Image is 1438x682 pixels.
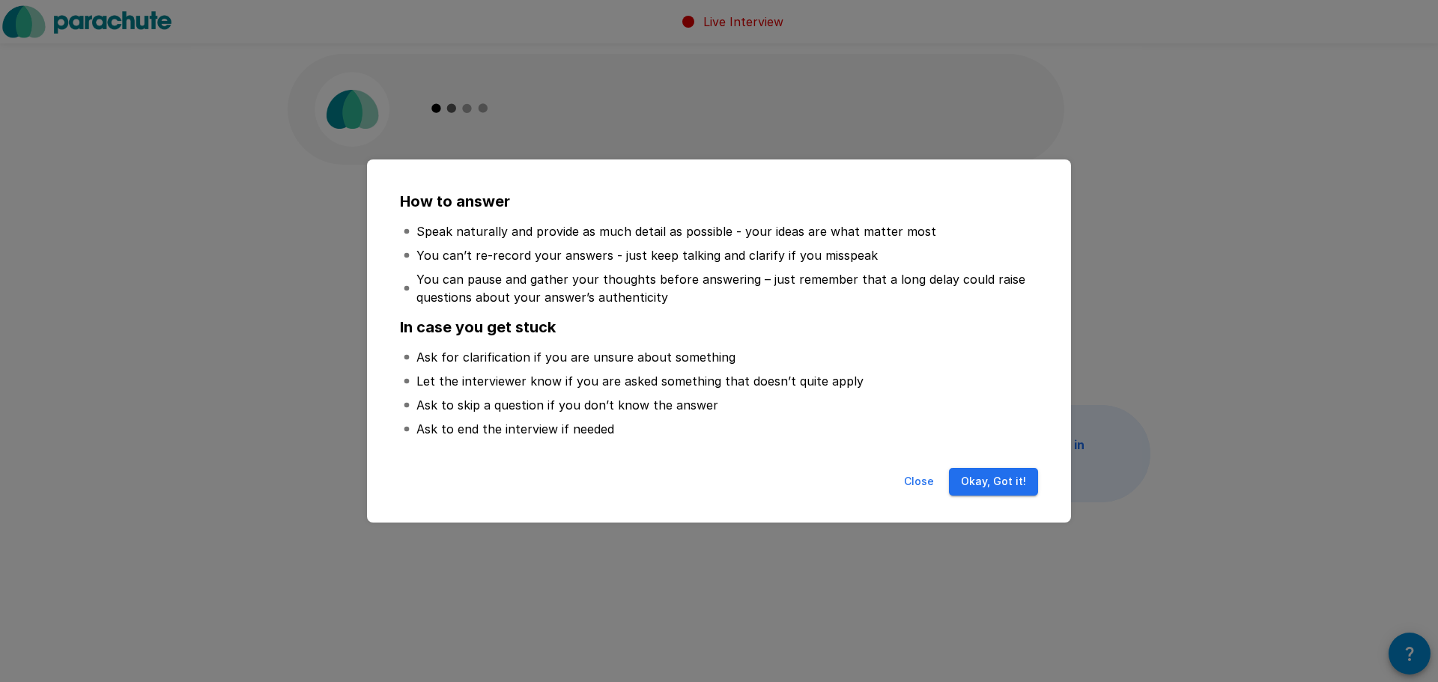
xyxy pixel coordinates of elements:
[416,396,718,414] p: Ask to skip a question if you don’t know the answer
[895,468,943,496] button: Close
[416,372,864,390] p: Let the interviewer know if you are asked something that doesn’t quite apply
[416,348,735,366] p: Ask for clarification if you are unsure about something
[400,318,556,336] b: In case you get stuck
[416,222,936,240] p: Speak naturally and provide as much detail as possible - your ideas are what matter most
[400,192,510,210] b: How to answer
[416,270,1035,306] p: You can pause and gather your thoughts before answering – just remember that a long delay could r...
[416,246,878,264] p: You can’t re-record your answers - just keep talking and clarify if you misspeak
[949,468,1038,496] button: Okay, Got it!
[416,420,614,438] p: Ask to end the interview if needed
